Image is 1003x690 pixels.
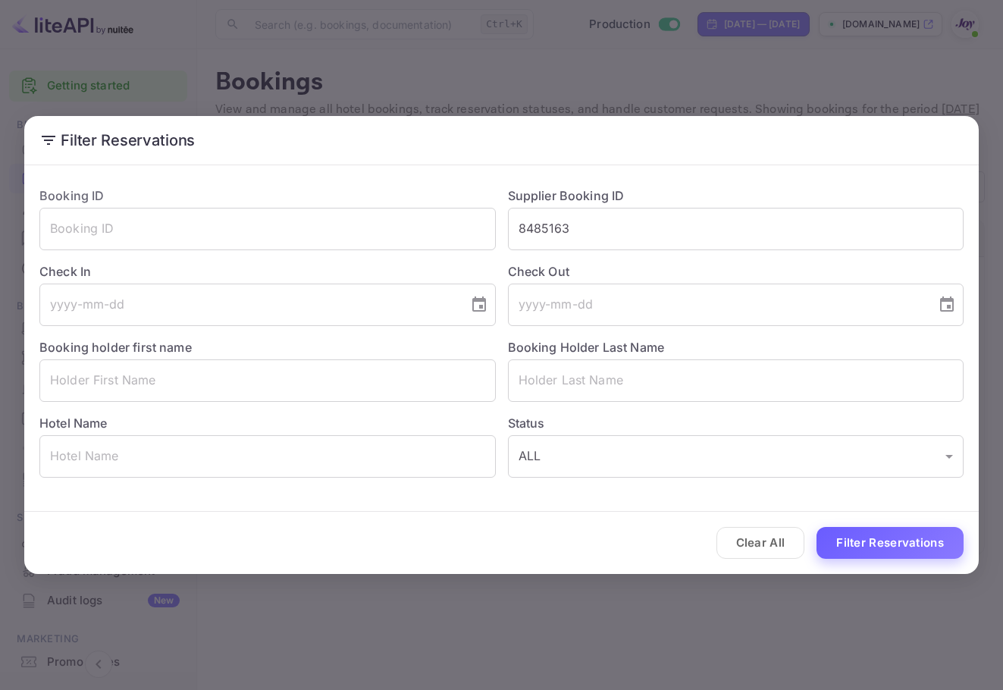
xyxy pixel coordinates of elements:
label: Status [508,414,964,432]
button: Choose date [464,290,494,320]
input: Holder First Name [39,359,496,402]
input: Booking ID [39,208,496,250]
input: yyyy-mm-dd [39,284,458,326]
div: ALL [508,435,964,478]
input: Hotel Name [39,435,496,478]
label: Booking holder first name [39,340,192,355]
button: Choose date [932,290,962,320]
label: Hotel Name [39,416,108,431]
button: Clear All [716,527,805,560]
button: Filter Reservations [817,527,964,560]
input: yyyy-mm-dd [508,284,926,326]
label: Check Out [508,262,964,281]
label: Booking ID [39,188,105,203]
input: Supplier Booking ID [508,208,964,250]
label: Booking Holder Last Name [508,340,665,355]
input: Holder Last Name [508,359,964,402]
h2: Filter Reservations [24,116,979,165]
label: Supplier Booking ID [508,188,625,203]
label: Check In [39,262,496,281]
